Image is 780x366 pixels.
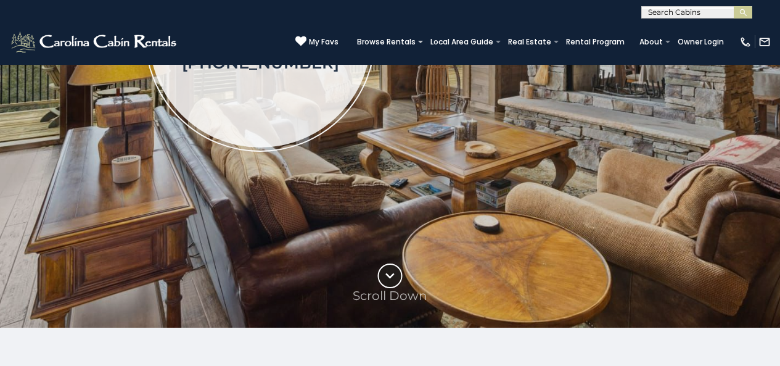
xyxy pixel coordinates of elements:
img: mail-regular-white.png [758,36,771,48]
a: Browse Rentals [351,33,422,51]
a: About [633,33,669,51]
img: White-1-2.png [9,30,180,54]
a: My Favs [295,36,339,48]
a: Real Estate [502,33,557,51]
span: My Favs [309,36,339,48]
p: Scroll Down [353,288,427,303]
a: Rental Program [560,33,631,51]
a: Owner Login [671,33,730,51]
a: Local Area Guide [424,33,499,51]
img: phone-regular-white.png [739,36,752,48]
